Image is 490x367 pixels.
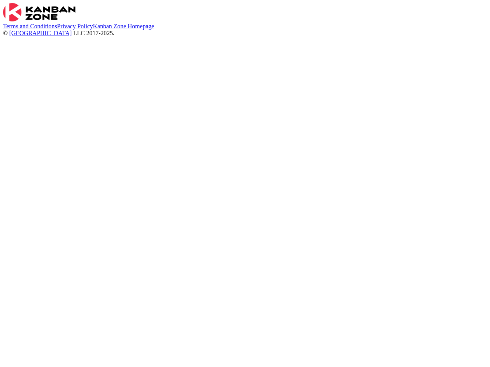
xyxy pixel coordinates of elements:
[57,23,93,29] a: Privacy Policy
[3,30,487,37] div: © LLC 2017- 2025 .
[93,23,154,29] a: Kanban Zone Homepage
[3,3,75,21] img: Kanban Zone
[3,23,57,29] a: Terms and Conditions
[9,30,72,36] a: [GEOGRAPHIC_DATA]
